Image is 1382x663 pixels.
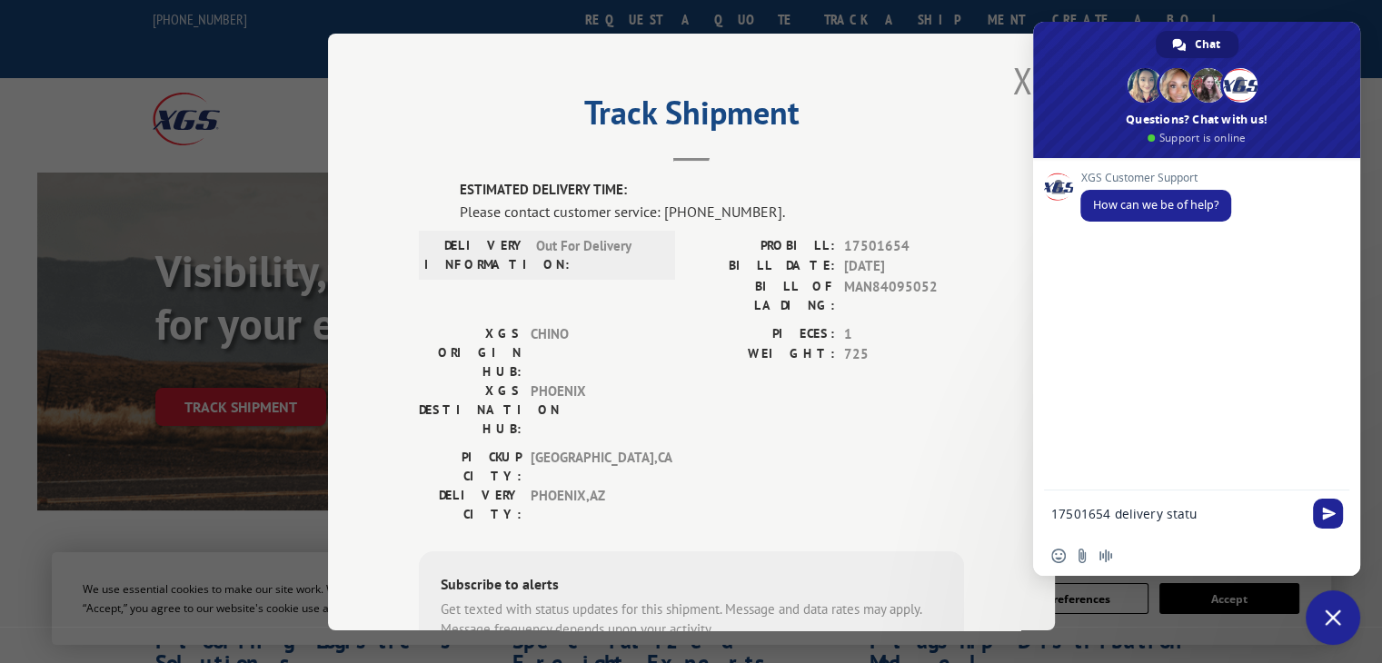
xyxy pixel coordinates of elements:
span: XGS Customer Support [1080,172,1231,184]
span: PHOENIX , AZ [531,485,653,523]
span: How can we be of help? [1093,197,1218,213]
label: DELIVERY INFORMATION: [424,235,527,273]
textarea: Compose your message... [1051,490,1306,536]
label: BILL OF LADING: [691,276,835,314]
span: PHOENIX [531,381,653,438]
span: MAN84095052 [844,276,964,314]
label: PROBILL: [691,235,835,256]
div: Please contact customer service: [PHONE_NUMBER]. [460,200,964,222]
span: Send a file [1075,549,1089,563]
span: CHINO [531,323,653,381]
label: BILL DATE: [691,256,835,277]
button: Close modal [1012,56,1032,104]
a: Chat [1156,31,1238,58]
label: PIECES: [691,323,835,344]
div: Get texted with status updates for this shipment. Message and data rates may apply. Message frequ... [441,599,942,639]
div: Subscribe to alerts [441,572,942,599]
label: XGS ORIGIN HUB: [419,323,522,381]
label: WEIGHT: [691,344,835,365]
span: Chat [1195,31,1220,58]
span: Audio message [1099,549,1113,563]
a: Close chat [1306,590,1360,645]
label: ESTIMATED DELIVERY TIME: [460,180,964,201]
h2: Track Shipment [419,100,964,134]
span: [GEOGRAPHIC_DATA] , CA [531,447,653,485]
span: Out For Delivery [536,235,659,273]
span: [DATE] [844,256,964,277]
span: 17501654 [844,235,964,256]
span: 1 [844,323,964,344]
span: Send [1313,499,1343,529]
label: DELIVERY CITY: [419,485,522,523]
span: Insert an emoji [1051,549,1066,563]
span: 725 [844,344,964,365]
label: PICKUP CITY: [419,447,522,485]
label: XGS DESTINATION HUB: [419,381,522,438]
